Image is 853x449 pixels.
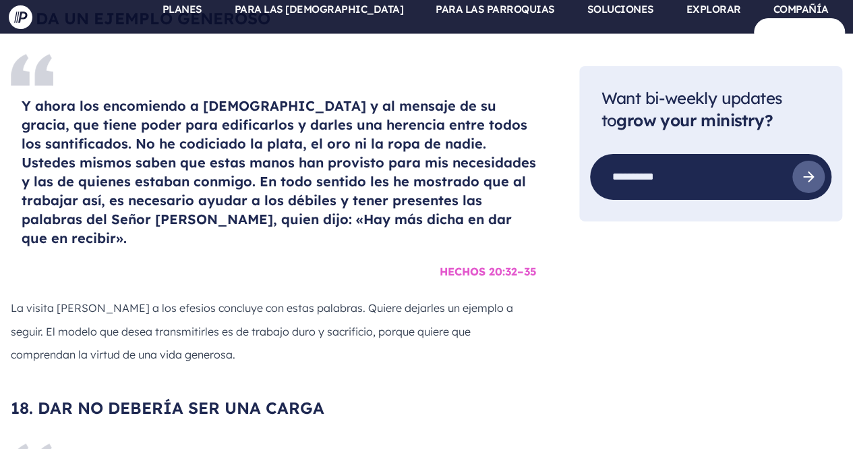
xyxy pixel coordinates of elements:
font: 18. DAR NO DEBERÍA SER UNA CARGA [11,398,324,418]
span: Want bi-weekly updates to [601,88,782,130]
font: COMENZAR [771,26,828,38]
font: EXPLORAR [686,3,741,16]
font: PLANES [163,3,202,16]
font: PARA LAS PARROQUIAS [436,3,555,16]
font: Y ahora los encomiendo a [DEMOGRAPHIC_DATA] y al mensaje de su gracia, que tiene poder para edifi... [22,97,536,246]
font: SOLUCIONES [587,3,654,16]
strong: grow your ministry? [616,110,773,130]
font: La visita [PERSON_NAME] a los efesios concluye con estas palabras. Quiere dejarles un ejemplo a s... [11,301,513,361]
font: HECHOS 20:32–35 [439,265,536,278]
font: COMPAÑÍA [773,3,829,16]
font: PARA LAS [DEMOGRAPHIC_DATA] [235,3,404,16]
a: COMENZAR [754,18,845,46]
